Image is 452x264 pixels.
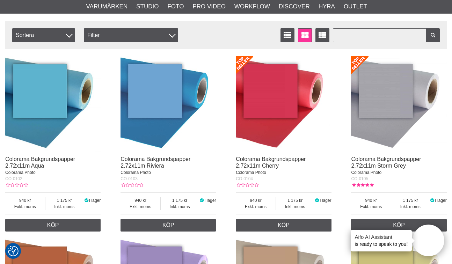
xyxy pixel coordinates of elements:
[280,28,294,42] a: Listvisning
[12,28,75,42] span: Sortera
[5,182,28,188] div: Kundbetyg: 0
[236,219,331,232] a: Köp
[5,197,45,204] span: 940
[84,28,178,42] div: Filter
[315,28,329,42] a: Utökad listvisning
[236,170,266,175] span: Colorama Photo
[8,246,19,256] img: Revisit consent button
[86,2,128,11] a: Varumärken
[351,176,368,181] span: CO-0105
[167,2,184,11] a: Foto
[192,2,225,11] a: Pro Video
[121,170,151,175] span: Colorama Photo
[83,198,89,203] i: I lager
[121,197,160,204] span: 940
[8,245,19,257] button: Samtyckesinställningar
[430,198,435,203] i: I lager
[236,176,253,181] span: CO-0104
[236,56,331,152] img: Colorama Bakgrundspapper 2.72x11m Cherry
[351,219,446,232] a: Köp
[136,2,159,11] a: Studio
[391,204,430,210] span: Inkl. moms
[236,156,306,169] a: Colorama Bakgrundspapper 2.72x11m Cherry
[121,176,138,181] span: CO-0103
[236,182,258,188] div: Kundbetyg: 0
[276,204,314,210] span: Inkl. moms
[89,198,101,203] span: I lager
[351,156,421,169] a: Colorama Bakgrundspapper 2.72x11m Storm Grey
[276,197,314,204] span: 1 175
[45,197,84,204] span: 1 175
[344,2,367,11] a: Outlet
[161,204,199,210] span: Inkl. moms
[5,170,36,175] span: Colorama Photo
[199,198,204,203] i: I lager
[351,56,446,152] img: Colorama Bakgrundspapper 2.72x11m Storm Grey
[5,176,22,181] span: CO-0102
[426,28,440,42] a: Filtrera
[5,219,101,232] a: Köp
[351,197,391,204] span: 940
[298,28,312,42] a: Fönstervisning
[161,197,199,204] span: 1 175
[351,182,373,188] div: Kundbetyg: 5.00
[234,2,270,11] a: Workflow
[391,197,430,204] span: 1 175
[236,204,276,210] span: Exkl. moms
[351,170,381,175] span: Colorama Photo
[204,198,216,203] span: I lager
[121,156,190,169] a: Colorama Bakgrundspapper 2.72x11m Riviera
[351,230,412,251] div: is ready to speak to you!
[314,198,320,203] i: I lager
[319,2,335,11] a: Hyra
[320,198,331,203] span: I lager
[45,204,84,210] span: Inkl. moms
[236,197,276,204] span: 940
[355,233,408,241] h4: Aifo AI Assistant
[5,204,45,210] span: Exkl. moms
[351,204,391,210] span: Exkl. moms
[5,56,101,152] img: Colorama Bakgrundspapper 2.72x11m Aqua
[121,182,143,188] div: Kundbetyg: 0
[121,204,160,210] span: Exkl. moms
[435,198,446,203] span: I lager
[279,2,310,11] a: Discover
[121,56,216,152] img: Colorama Bakgrundspapper 2.72x11m Riviera
[121,219,216,232] a: Köp
[5,156,75,169] a: Colorama Bakgrundspapper 2.72x11m Aqua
